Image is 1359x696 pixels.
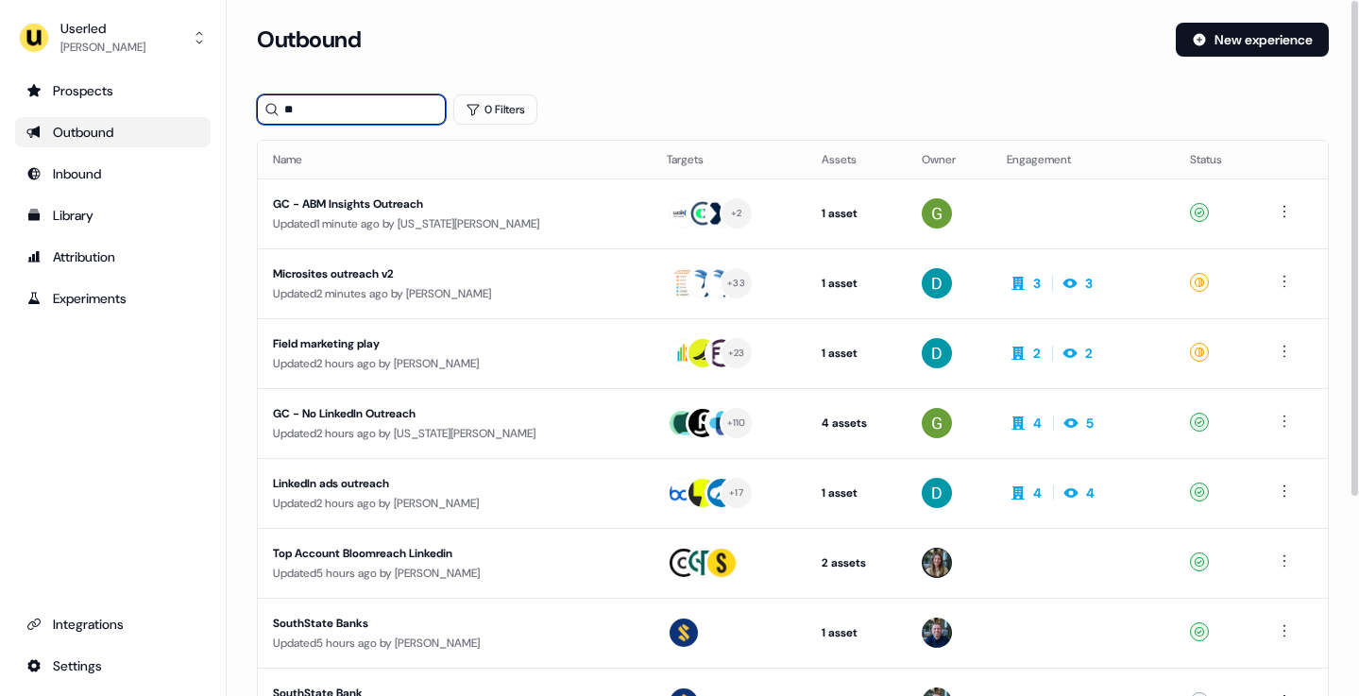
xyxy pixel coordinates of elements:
div: Top Account Bloomreach Linkedin [273,544,613,563]
div: LinkedIn ads outreach [273,474,613,493]
img: David [922,268,952,298]
img: David [922,338,952,368]
a: Go to integrations [15,651,211,681]
h3: Outbound [257,25,361,54]
div: Settings [26,656,199,675]
div: + 23 [728,345,745,362]
div: + 2 [731,205,742,222]
div: + 33 [727,275,745,292]
a: Go to templates [15,200,211,230]
a: Go to integrations [15,609,211,639]
a: Go to Inbound [15,159,211,189]
th: Engagement [992,141,1175,178]
div: 3 [1033,274,1041,293]
div: 1 asset [822,484,892,502]
img: Georgia [922,408,952,438]
div: 5 [1086,414,1094,433]
th: Owner [907,141,992,178]
div: 4 [1086,484,1095,502]
div: + 17 [729,484,743,501]
a: Go to experiments [15,283,211,314]
div: Updated 5 hours ago by [PERSON_NAME] [273,634,637,653]
div: GC - ABM Insights Outreach [273,195,613,213]
div: Experiments [26,289,199,308]
div: 2 assets [822,553,892,572]
button: New experience [1176,23,1329,57]
img: Georgia [922,198,952,229]
div: 4 assets [822,414,892,433]
div: 1 asset [822,204,892,223]
div: Outbound [26,123,199,142]
img: David [922,478,952,508]
div: Prospects [26,81,199,100]
div: Updated 5 hours ago by [PERSON_NAME] [273,564,637,583]
img: James [922,618,952,648]
th: Assets [807,141,907,178]
div: 2 [1033,344,1041,363]
div: Field marketing play [273,334,613,353]
div: Userled [60,19,145,38]
div: 1 asset [822,623,892,642]
div: Updated 2 hours ago by [PERSON_NAME] [273,354,637,373]
div: Inbound [26,164,199,183]
div: Integrations [26,615,199,634]
th: Status [1175,141,1258,178]
div: + 110 [727,415,746,432]
button: Userled[PERSON_NAME] [15,15,211,60]
th: Name [258,141,652,178]
button: 0 Filters [453,94,537,125]
div: 1 asset [822,274,892,293]
div: Library [26,206,199,225]
div: SouthState Banks [273,614,613,633]
div: Microsites outreach v2 [273,264,613,283]
div: Attribution [26,247,199,266]
a: Go to outbound experience [15,117,211,147]
div: Updated 2 minutes ago by [PERSON_NAME] [273,284,637,303]
a: Go to attribution [15,242,211,272]
div: Updated 1 minute ago by [US_STATE][PERSON_NAME] [273,214,637,233]
div: Updated 2 hours ago by [US_STATE][PERSON_NAME] [273,424,637,443]
div: [PERSON_NAME] [60,38,145,57]
div: Updated 2 hours ago by [PERSON_NAME] [273,494,637,513]
div: 1 asset [822,344,892,363]
div: 2 [1085,344,1093,363]
div: 3 [1085,274,1093,293]
div: GC - No LinkedIn Outreach [273,404,613,423]
img: Charlotte [922,548,952,578]
a: Go to prospects [15,76,211,106]
div: 4 [1033,414,1042,433]
div: 4 [1033,484,1042,502]
th: Targets [652,141,807,178]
